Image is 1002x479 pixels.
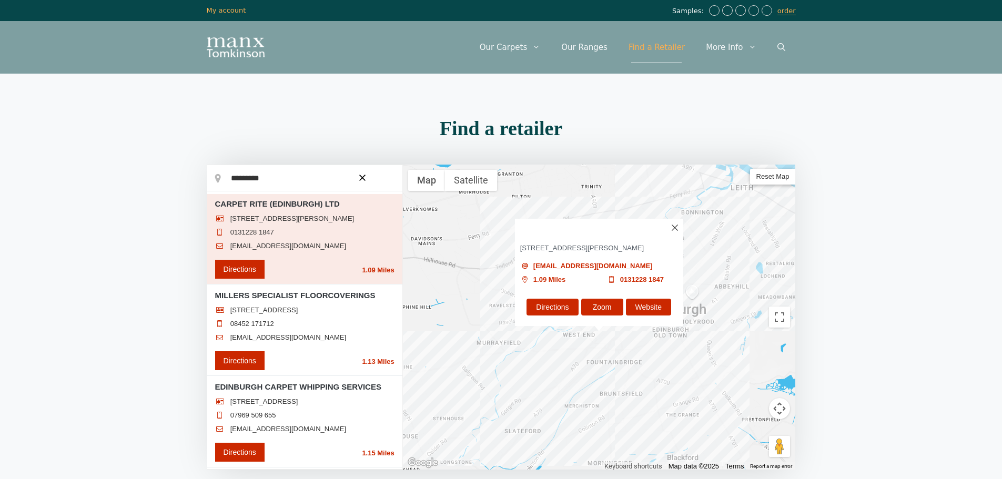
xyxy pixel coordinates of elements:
a: Directions [527,299,579,315]
a: More Info [695,32,766,63]
a: Our Carpets [469,32,551,63]
img: Manx Tomkinson [207,37,265,57]
a: 0131228 1847 [230,228,274,237]
span: [STREET_ADDRESS][PERSON_NAME] [520,244,678,252]
span: [STREET_ADDRESS][PERSON_NAME] [230,215,355,223]
span: Map data ©2025 [669,462,719,470]
h3: EDINBURGH CARPET WHIPPING SERVICES [215,381,394,392]
a: Find a Retailer [618,32,695,63]
a: [EMAIL_ADDRESS][DOMAIN_NAME] [533,262,653,270]
button: Map camera controls [769,398,790,419]
img: Google [406,456,440,470]
a: 08452 171712 [230,320,274,328]
div: PETER YOUNG FLOORING LTD [403,165,796,470]
span: [STREET_ADDRESS] [230,306,298,314]
nav: Primary [469,32,796,63]
img: cross.png [672,225,678,231]
span: 1.13 Miles [362,358,394,366]
a: Directions [215,260,265,279]
span: Reset Map [750,169,796,185]
button: Show satellite imagery [445,170,497,191]
h3: CARPET RITE (EDINBURGH) LTD [515,219,683,236]
a: Our Ranges [551,32,618,63]
a: My account [207,6,246,14]
span: 1.09 Miles [362,266,394,274]
a: Directions [215,351,265,370]
a: Website [626,299,671,315]
a: Open this area in Google Maps (opens a new window) [406,456,440,470]
button: Toggle fullscreen view [769,307,790,328]
h3: MILLERS SPECIALIST FLOORCOVERINGS [215,290,394,301]
span: Samples: [672,7,706,16]
a: 07969 509 655 [230,411,276,420]
a: [EMAIL_ADDRESS][DOMAIN_NAME] [230,333,346,342]
a: [EMAIL_ADDRESS][DOMAIN_NAME] [230,242,346,250]
a: order [777,7,796,15]
span: 1.15 Miles [362,449,394,457]
a: [EMAIL_ADDRESS][DOMAIN_NAME] [230,425,346,433]
a: Terms [725,462,744,471]
h3: CARPET RITE (EDINBURGH) LTD [215,198,394,209]
button: Show street map [408,170,445,191]
button: Keyboard shortcuts [604,462,662,471]
span: [STREET_ADDRESS] [230,398,298,406]
a: 1.09 Miles [533,276,565,284]
a: Zoom [581,299,623,315]
h2: Find a retailer [207,118,796,138]
a: 0131228 1847 [620,276,664,284]
a: Open Search Bar [767,32,796,63]
button: Drag Pegman onto the map to open Street View [769,436,790,457]
a: Report a map error [750,462,792,471]
a: Directions [215,443,265,462]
